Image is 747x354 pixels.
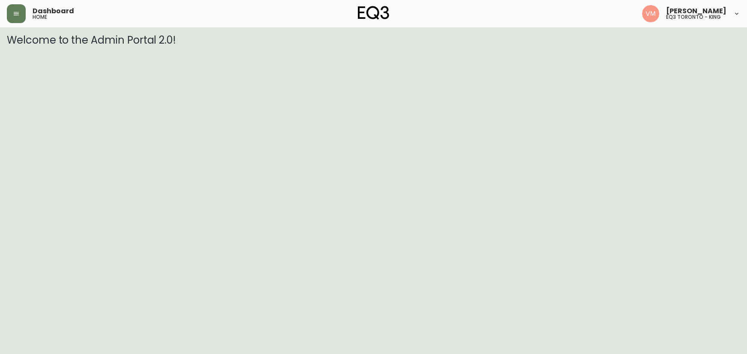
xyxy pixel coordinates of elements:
[642,5,659,22] img: 0f63483a436850f3a2e29d5ab35f16df
[7,34,740,46] h3: Welcome to the Admin Portal 2.0!
[358,6,390,20] img: logo
[666,15,721,20] h5: eq3 toronto - king
[666,8,726,15] span: [PERSON_NAME]
[33,8,74,15] span: Dashboard
[33,15,47,20] h5: home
